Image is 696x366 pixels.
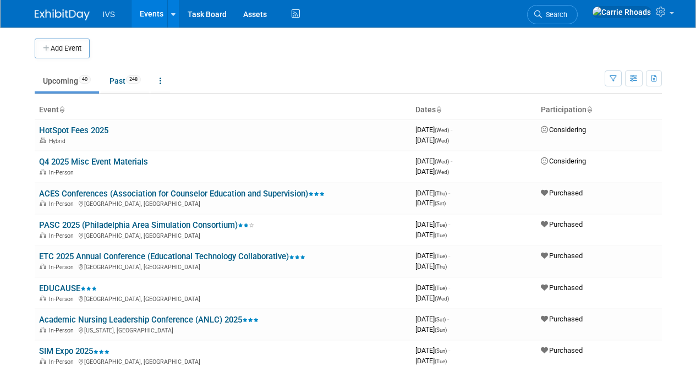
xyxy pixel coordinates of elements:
[39,252,305,261] a: ETC 2025 Annual Conference (Educational Technology Collaborative)
[541,220,583,228] span: Purchased
[415,136,449,144] span: [DATE]
[415,325,447,334] span: [DATE]
[39,315,259,325] a: Academic Nursing Leadership Conference (ANLC) 2025
[448,189,450,197] span: -
[435,285,447,291] span: (Tue)
[59,105,64,114] a: Sort by Event Name
[39,199,407,207] div: [GEOGRAPHIC_DATA], [GEOGRAPHIC_DATA]
[35,39,90,58] button: Add Event
[49,232,77,239] span: In-Person
[40,232,46,238] img: In-Person Event
[39,357,407,365] div: [GEOGRAPHIC_DATA], [GEOGRAPHIC_DATA]
[40,296,46,301] img: In-Person Event
[415,157,452,165] span: [DATE]
[415,252,450,260] span: [DATE]
[435,358,447,364] span: (Tue)
[79,75,91,84] span: 40
[415,189,450,197] span: [DATE]
[435,264,447,270] span: (Thu)
[435,316,446,323] span: (Sat)
[39,294,407,303] div: [GEOGRAPHIC_DATA], [GEOGRAPHIC_DATA]
[415,346,450,354] span: [DATE]
[541,346,583,354] span: Purchased
[435,159,449,165] span: (Wed)
[435,222,447,228] span: (Tue)
[415,167,449,176] span: [DATE]
[415,262,447,270] span: [DATE]
[436,105,441,114] a: Sort by Start Date
[415,125,452,134] span: [DATE]
[415,315,449,323] span: [DATE]
[435,232,447,238] span: (Tue)
[435,296,449,302] span: (Wed)
[39,125,108,135] a: HotSpot Fees 2025
[40,264,46,269] img: In-Person Event
[40,200,46,206] img: In-Person Event
[541,315,583,323] span: Purchased
[40,327,46,332] img: In-Person Event
[448,283,450,292] span: -
[541,125,586,134] span: Considering
[49,138,69,145] span: Hybrid
[39,189,325,199] a: ACES Conferences (Association for Counselor Education and Supervision)
[40,169,46,174] img: In-Person Event
[541,157,586,165] span: Considering
[415,220,450,228] span: [DATE]
[40,358,46,364] img: In-Person Event
[39,231,407,239] div: [GEOGRAPHIC_DATA], [GEOGRAPHIC_DATA]
[435,348,447,354] span: (Sun)
[435,138,449,144] span: (Wed)
[39,325,407,334] div: [US_STATE], [GEOGRAPHIC_DATA]
[40,138,46,143] img: Hybrid Event
[415,199,446,207] span: [DATE]
[435,253,447,259] span: (Tue)
[39,283,97,293] a: EDUCAUSE
[49,327,77,334] span: In-Person
[447,315,449,323] span: -
[411,101,536,119] th: Dates
[35,70,99,91] a: Upcoming40
[49,264,77,271] span: In-Person
[415,231,447,239] span: [DATE]
[49,358,77,365] span: In-Person
[587,105,592,114] a: Sort by Participation Type
[39,157,148,167] a: Q4 2025 Misc Event Materials
[435,327,447,333] span: (Sun)
[49,200,77,207] span: In-Person
[592,6,651,18] img: Carrie Rhoads
[435,190,447,196] span: (Thu)
[448,220,450,228] span: -
[39,220,254,230] a: PASC 2025 (Philadelphia Area Simulation Consortium)
[541,252,583,260] span: Purchased
[49,169,77,176] span: In-Person
[415,357,447,365] span: [DATE]
[435,169,449,175] span: (Wed)
[415,294,449,302] span: [DATE]
[451,125,452,134] span: -
[541,189,583,197] span: Purchased
[35,9,90,20] img: ExhibitDay
[435,200,446,206] span: (Sat)
[415,283,450,292] span: [DATE]
[451,157,452,165] span: -
[435,127,449,133] span: (Wed)
[49,296,77,303] span: In-Person
[448,252,450,260] span: -
[103,10,116,19] span: IVS
[35,101,411,119] th: Event
[541,283,583,292] span: Purchased
[39,346,109,356] a: SIM Expo 2025
[536,101,662,119] th: Participation
[39,262,407,271] div: [GEOGRAPHIC_DATA], [GEOGRAPHIC_DATA]
[527,5,578,24] a: Search
[448,346,450,354] span: -
[101,70,149,91] a: Past248
[542,10,567,19] span: Search
[126,75,141,84] span: 248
